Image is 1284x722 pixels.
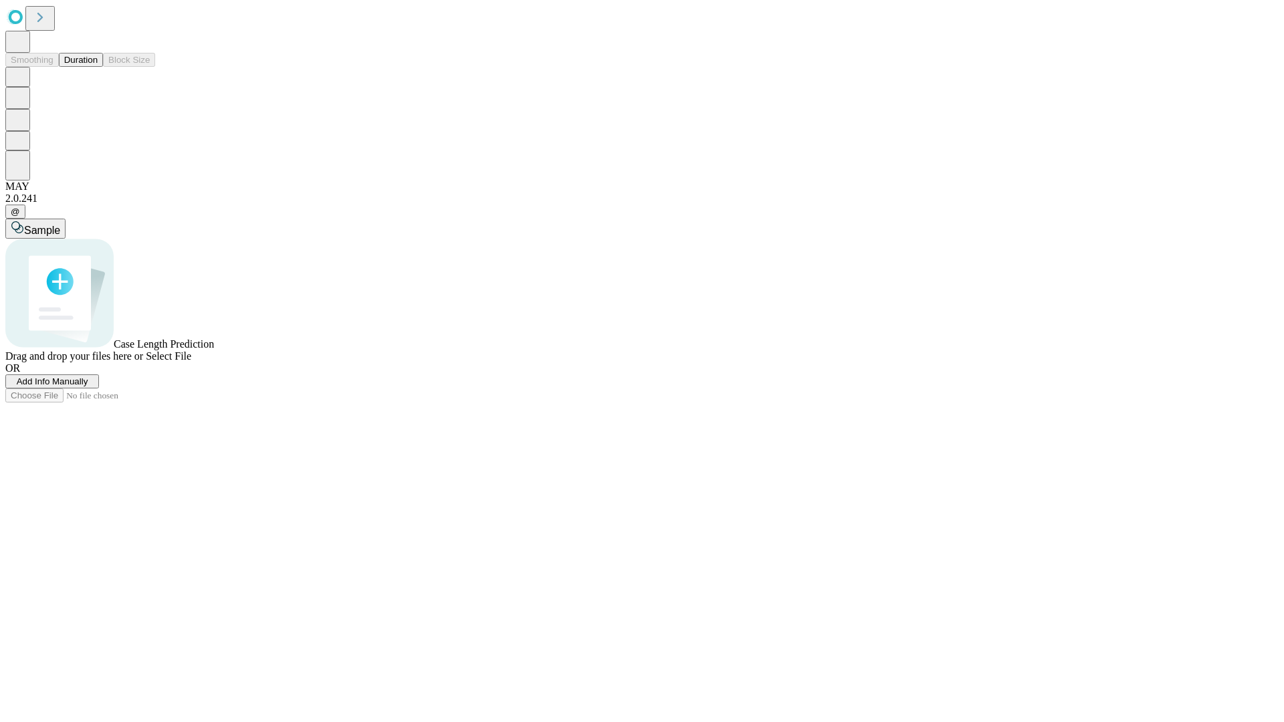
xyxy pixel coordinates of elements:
[11,207,20,217] span: @
[17,376,88,386] span: Add Info Manually
[5,362,20,374] span: OR
[59,53,103,67] button: Duration
[146,350,191,362] span: Select File
[24,225,60,236] span: Sample
[5,350,143,362] span: Drag and drop your files here or
[5,180,1279,193] div: MAY
[5,53,59,67] button: Smoothing
[5,205,25,219] button: @
[5,374,99,388] button: Add Info Manually
[5,219,66,239] button: Sample
[103,53,155,67] button: Block Size
[114,338,214,350] span: Case Length Prediction
[5,193,1279,205] div: 2.0.241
